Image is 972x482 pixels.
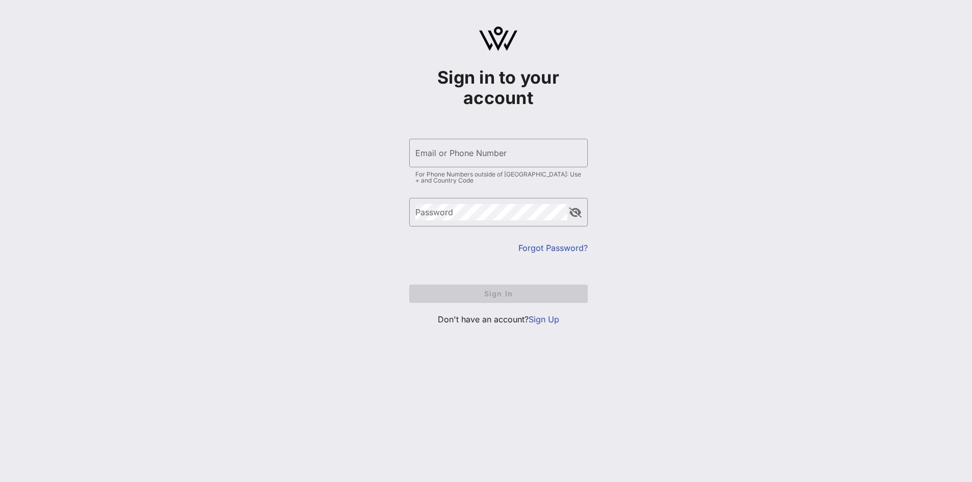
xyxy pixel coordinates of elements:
button: append icon [569,208,582,218]
img: logo.svg [479,27,517,51]
p: Don't have an account? [409,313,588,325]
div: For Phone Numbers outside of [GEOGRAPHIC_DATA]: Use + and Country Code [415,171,582,184]
a: Sign Up [529,314,559,324]
a: Forgot Password? [518,243,588,253]
h1: Sign in to your account [409,67,588,108]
